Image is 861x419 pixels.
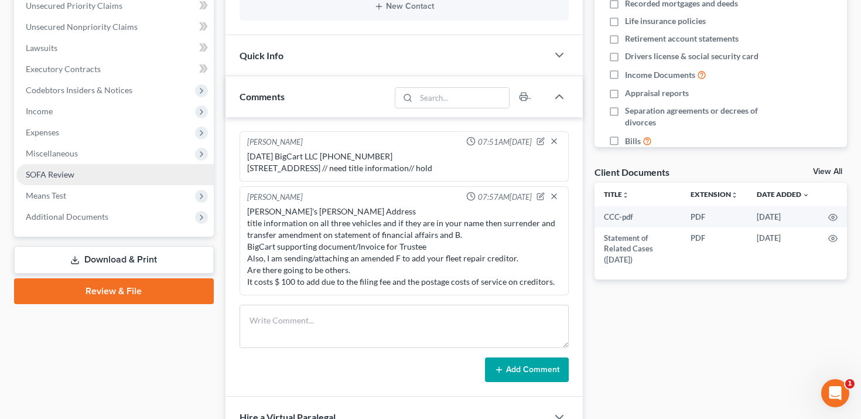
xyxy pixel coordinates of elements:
span: Comments [240,91,285,102]
a: SOFA Review [16,164,214,185]
span: Separation agreements or decrees of divorces [625,105,774,128]
div: [PERSON_NAME] [247,192,303,203]
a: View All [813,168,842,176]
span: Bills [625,135,641,147]
td: PDF [681,227,747,270]
span: Unsecured Nonpriority Claims [26,22,138,32]
iframe: Intercom live chat [821,379,849,407]
a: Date Added expand_more [757,190,809,199]
button: Add Comment [485,357,569,382]
a: Extensionunfold_more [691,190,738,199]
i: expand_more [802,192,809,199]
span: 07:51AM[DATE] [478,137,532,148]
div: [PERSON_NAME] [247,137,303,148]
a: Lawsuits [16,38,214,59]
span: Life insurance policies [625,15,706,27]
span: Lawsuits [26,43,57,53]
i: unfold_more [622,192,629,199]
span: 07:57AM[DATE] [478,192,532,203]
div: [PERSON_NAME]'s [PERSON_NAME] Address title information on all three vehicles and if they are in ... [247,206,562,288]
span: SOFA Review [26,169,74,179]
td: [DATE] [747,227,819,270]
div: Client Documents [594,166,669,178]
span: Income Documents [625,69,695,81]
span: Income [26,106,53,116]
span: Unsecured Priority Claims [26,1,122,11]
span: Appraisal reports [625,87,689,99]
a: Executory Contracts [16,59,214,80]
td: Statement of Related Cases ([DATE]) [594,227,681,270]
input: Search... [416,88,510,108]
span: Expenses [26,127,59,137]
a: Titleunfold_more [604,190,629,199]
span: Miscellaneous [26,148,78,158]
td: [DATE] [747,206,819,227]
span: Means Test [26,190,66,200]
a: Download & Print [14,246,214,274]
span: Codebtors Insiders & Notices [26,85,132,95]
i: unfold_more [731,192,738,199]
span: Retirement account statements [625,33,739,45]
span: Quick Info [240,50,283,61]
a: Unsecured Nonpriority Claims [16,16,214,38]
td: PDF [681,206,747,227]
button: New Contact [249,2,560,11]
span: Additional Documents [26,212,108,222]
span: Drivers license & social security card [625,50,758,62]
td: CCC-pdf [594,206,681,227]
div: [DATE] BigCart LLC [PHONE_NUMBER] [STREET_ADDRESS] // need title information// hold [247,151,562,174]
span: Executory Contracts [26,64,101,74]
span: 1 [845,379,855,389]
a: Review & File [14,278,214,304]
